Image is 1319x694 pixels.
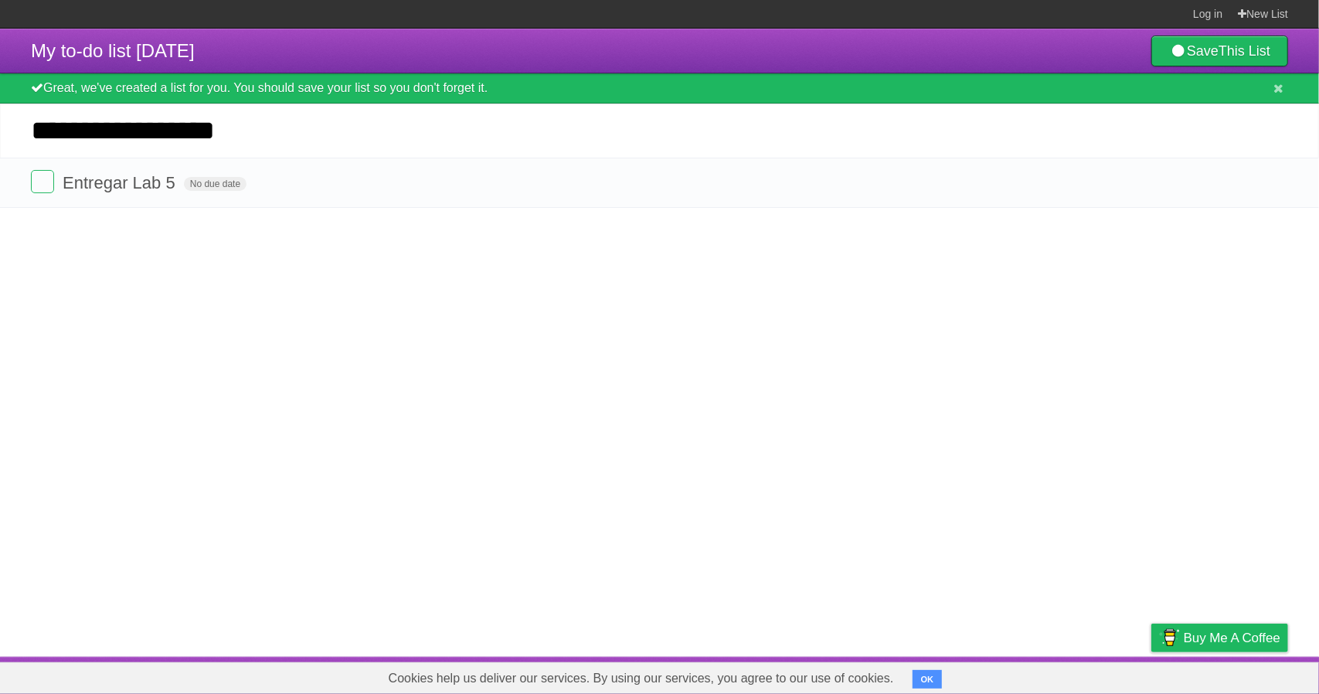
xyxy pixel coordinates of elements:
a: Developers [997,661,1059,690]
a: About [946,661,978,690]
span: Cookies help us deliver our services. By using our services, you agree to our use of cookies. [373,663,909,694]
label: Done [31,170,54,193]
a: Privacy [1131,661,1171,690]
a: Buy me a coffee [1151,624,1288,652]
button: OK [913,670,943,689]
span: Buy me a coffee [1184,624,1280,651]
b: This List [1219,43,1270,59]
span: No due date [184,177,246,191]
a: SaveThis List [1151,36,1288,66]
a: Terms [1079,661,1113,690]
img: Buy me a coffee [1159,624,1180,651]
span: Entregar Lab 5 [63,173,179,192]
span: My to-do list [DATE] [31,40,195,61]
a: Suggest a feature [1191,661,1288,690]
